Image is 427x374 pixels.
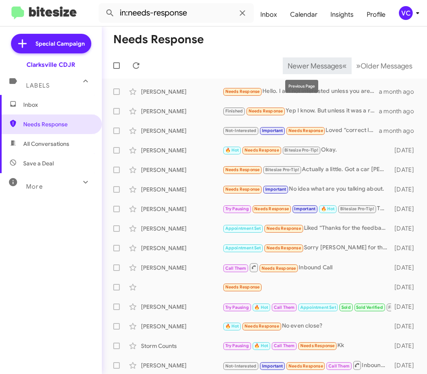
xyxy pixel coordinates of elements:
div: [DATE] [391,283,420,291]
div: Yep I know. But unless it was a ridiculous deal that benefits me why would I consider it if I was... [222,106,379,116]
span: Needs Response [225,167,260,172]
a: Insights [324,3,360,26]
span: 🔥 Hot [254,305,268,310]
span: All Conversations [23,140,69,148]
div: Clarksville CDJR [26,61,75,69]
span: Appointment Set [225,245,261,251]
div: Actually a little. Got a car [PERSON_NAME] quote out of curiosity [222,165,391,174]
div: That works, thank you! [222,204,391,213]
span: Important [294,206,315,211]
span: Labels [26,82,50,89]
span: Profile [360,3,392,26]
span: Finished [225,108,243,114]
div: [DATE] [391,322,420,330]
span: Call Them [328,363,350,369]
div: VC [399,6,413,20]
span: Important [262,363,283,369]
div: [PERSON_NAME] [141,244,222,252]
span: Needs Response [300,343,335,348]
div: a month ago [379,107,420,115]
a: Inbox [254,3,284,26]
span: Needs Response [254,206,289,211]
div: [DATE] [391,244,420,252]
span: Not-Interested [225,128,257,133]
div: a month ago [379,88,420,96]
div: [PERSON_NAME] [141,146,222,154]
span: Try Pausing [225,343,249,348]
span: 🔥 Hot [225,147,239,153]
span: Needs Response [262,266,296,271]
div: [PERSON_NAME] [141,303,222,311]
span: Needs Response [288,363,323,369]
div: [DATE] [391,264,420,272]
span: 🔥 Hot [254,343,268,348]
span: Sold Verified [356,305,383,310]
button: VC [392,6,418,20]
span: Needs Response [249,108,283,114]
span: Bitesize Pro-Tip! [265,167,299,172]
div: [PERSON_NAME] [141,88,222,96]
span: Needs Response [225,187,260,192]
span: Call Them [225,266,247,271]
span: Bitesize Pro-Tip! [284,147,318,153]
div: [DATE] [391,185,420,194]
span: Try Pausing [225,305,249,310]
input: Search [99,3,254,23]
a: Calendar [284,3,324,26]
div: [PERSON_NAME] [141,107,222,115]
span: Inbox [23,101,92,109]
span: Appointment Set [225,226,261,231]
span: Sold [341,305,351,310]
nav: Page navigation example [283,57,417,74]
div: Inbound Call [222,262,391,273]
div: Liked “Thanks for the feedback, [PERSON_NAME]. Thank you again for the opportunity.” [222,224,391,233]
div: Hello. I am not interested unless you are willing to pay a premium on its value. [222,87,379,96]
div: [DATE] [391,342,420,350]
div: No even close? [222,321,391,331]
span: Needs Response [225,89,260,94]
span: Bitesize Pro-Tip! [340,206,374,211]
div: [DATE] [391,303,420,311]
div: Previous Page [285,80,318,93]
span: « [342,61,347,71]
span: Needs Response [225,284,260,290]
span: Older Messages [361,62,412,70]
span: More [26,183,43,190]
span: Needs Response [288,128,323,133]
span: Appointment Set [300,305,336,310]
span: 🔥 Hot [321,206,335,211]
div: [PERSON_NAME] [141,264,222,272]
span: Important [265,187,286,192]
div: Sorry [PERSON_NAME] for the late response [222,243,391,253]
div: Storm Counts [141,342,222,350]
div: No idea what are you talking about. [222,185,391,194]
span: Needs Response [244,147,279,153]
span: Finished [388,305,406,310]
div: Inbound Call [222,301,391,312]
span: Needs Response [244,323,279,329]
span: Try Pausing [225,206,249,211]
button: Previous [283,57,352,74]
span: » [356,61,361,71]
span: Important [262,128,283,133]
span: Save a Deal [23,159,54,167]
span: Needs Response [266,226,301,231]
span: Not-Interested [225,363,257,369]
span: Newer Messages [288,62,342,70]
div: [PERSON_NAME] [141,361,222,370]
div: [PERSON_NAME] [141,224,222,233]
div: [DATE] [391,146,420,154]
div: Inbound Call [222,360,391,370]
span: Needs Response [266,245,301,251]
span: Special Campaign [35,40,85,48]
div: [PERSON_NAME] [141,185,222,194]
div: Kk [222,341,391,350]
div: [DATE] [391,361,420,370]
div: [PERSON_NAME] [141,166,222,174]
div: Loved “correct let me see what we can do.” [222,126,379,135]
span: Call Them [274,305,295,310]
span: Needs Response [23,120,92,128]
